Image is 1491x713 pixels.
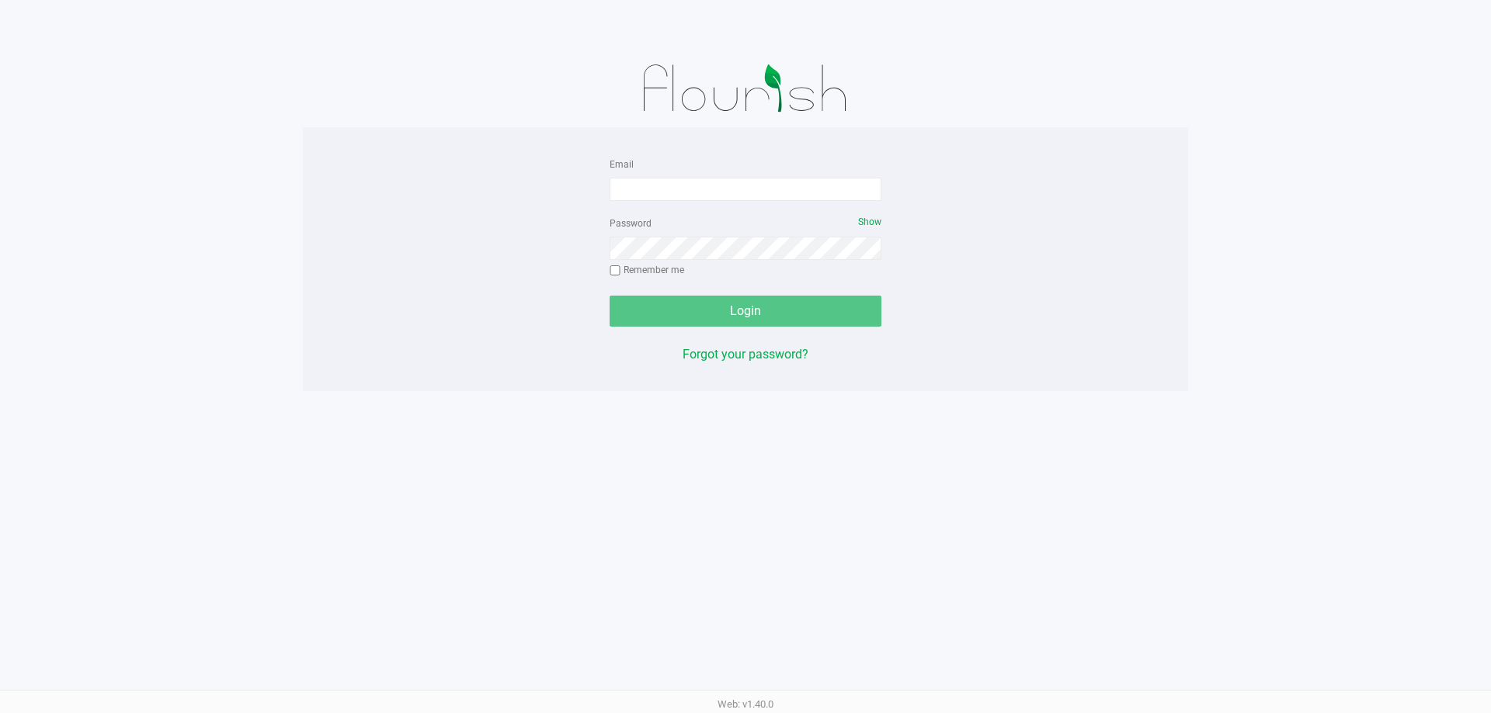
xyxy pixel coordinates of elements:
input: Remember me [610,265,620,276]
span: Show [858,216,881,227]
label: Password [610,216,652,230]
span: Web: v1.40.0 [718,698,773,710]
label: Remember me [610,263,684,277]
label: Email [610,157,634,171]
button: Forgot your password? [683,345,808,364]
